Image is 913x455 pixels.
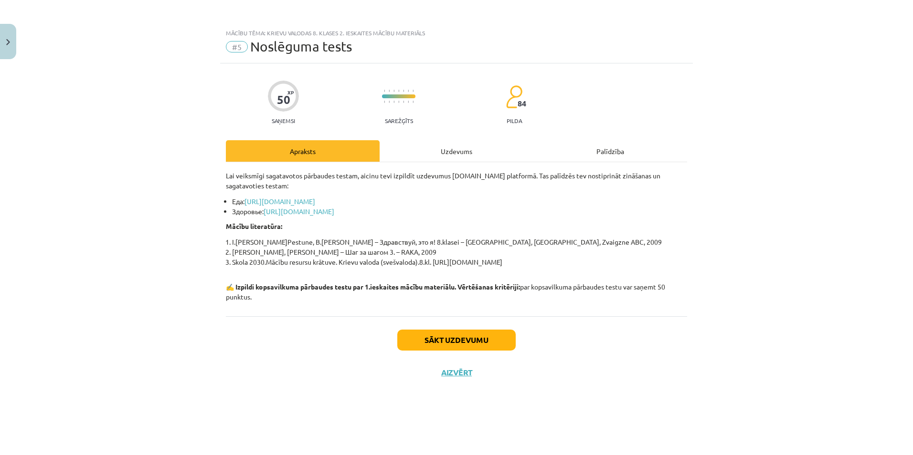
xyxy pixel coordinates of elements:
span: #5 [226,41,248,52]
li: Здоровье: [232,207,687,217]
p: Saņemsi [268,117,299,124]
img: icon-close-lesson-0947bae3869378f0d4975bcd49f059093ad1ed9edebbc8119c70593378902aed.svg [6,39,10,45]
button: Aizvērt [438,368,475,377]
img: icon-short-line-57e1e144782c952c97e751825c79c345078a6d821885a25fce030b3d8c18986b.svg [413,90,414,92]
div: 50 [277,93,290,106]
p: pilda [507,117,522,124]
img: icon-short-line-57e1e144782c952c97e751825c79c345078a6d821885a25fce030b3d8c18986b.svg [389,101,390,103]
div: Apraksts [226,140,380,162]
li: Skola 2030.Mācību resursu krātuve. Krievu valoda (svešvaloda).8.kl. [URL][DOMAIN_NAME] [232,257,687,267]
img: students-c634bb4e5e11cddfef0936a35e636f08e4e9abd3cc4e673bd6f9a4125e45ecb1.svg [506,85,522,109]
img: icon-short-line-57e1e144782c952c97e751825c79c345078a6d821885a25fce030b3d8c18986b.svg [403,101,404,103]
img: icon-short-line-57e1e144782c952c97e751825c79c345078a6d821885a25fce030b3d8c18986b.svg [393,90,394,92]
p: Lai veiksmīgi sagatavotos pārbaudes testam, aicinu tevi izpildīt uzdevumus [DOMAIN_NAME] platform... [226,171,687,191]
button: Sākt uzdevumu [397,330,516,351]
p: Sarežģīts [385,117,413,124]
a: [URL][DOMAIN_NAME] [264,207,334,216]
li: Еда: [232,196,687,207]
span: 84 [518,99,526,108]
a: [URL][DOMAIN_NAME] [244,197,315,206]
img: icon-short-line-57e1e144782c952c97e751825c79c345078a6d821885a25fce030b3d8c18986b.svg [403,90,404,92]
div: Uzdevums [380,140,533,162]
img: icon-short-line-57e1e144782c952c97e751825c79c345078a6d821885a25fce030b3d8c18986b.svg [384,90,385,92]
img: icon-short-line-57e1e144782c952c97e751825c79c345078a6d821885a25fce030b3d8c18986b.svg [384,101,385,103]
img: icon-short-line-57e1e144782c952c97e751825c79c345078a6d821885a25fce030b3d8c18986b.svg [398,90,399,92]
img: icon-short-line-57e1e144782c952c97e751825c79c345078a6d821885a25fce030b3d8c18986b.svg [389,90,390,92]
div: Palīdzība [533,140,687,162]
span: XP [287,90,294,95]
img: icon-short-line-57e1e144782c952c97e751825c79c345078a6d821885a25fce030b3d8c18986b.svg [398,101,399,103]
img: icon-short-line-57e1e144782c952c97e751825c79c345078a6d821885a25fce030b3d8c18986b.svg [413,101,414,103]
img: icon-short-line-57e1e144782c952c97e751825c79c345078a6d821885a25fce030b3d8c18986b.svg [393,101,394,103]
li: [PERSON_NAME], [PERSON_NAME] – Шаг за шагом 3. – RAKA, 2009 [232,247,687,257]
span: Noslēguma tests [250,39,352,54]
strong: Mācību literatūra: [226,222,282,230]
p: par kopsavilkuma pārbaudes testu var saņemt 50 punktus. [226,272,687,302]
div: Mācību tēma: Krievu valodas 8. klases 2. ieskaites mācību materiāls [226,30,687,36]
img: icon-short-line-57e1e144782c952c97e751825c79c345078a6d821885a25fce030b3d8c18986b.svg [408,101,409,103]
li: I.[PERSON_NAME]Pestune, B.[PERSON_NAME] – Здравствуй, это я! 8.klasei – [GEOGRAPHIC_DATA], [GEOGR... [232,237,687,247]
strong: ✍️ Izpildi kopsavilkuma pārbaudes testu par 1.ieskaites mācību materiālu. Vērtēšanas kritēriji: [226,282,520,291]
img: icon-short-line-57e1e144782c952c97e751825c79c345078a6d821885a25fce030b3d8c18986b.svg [408,90,409,92]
